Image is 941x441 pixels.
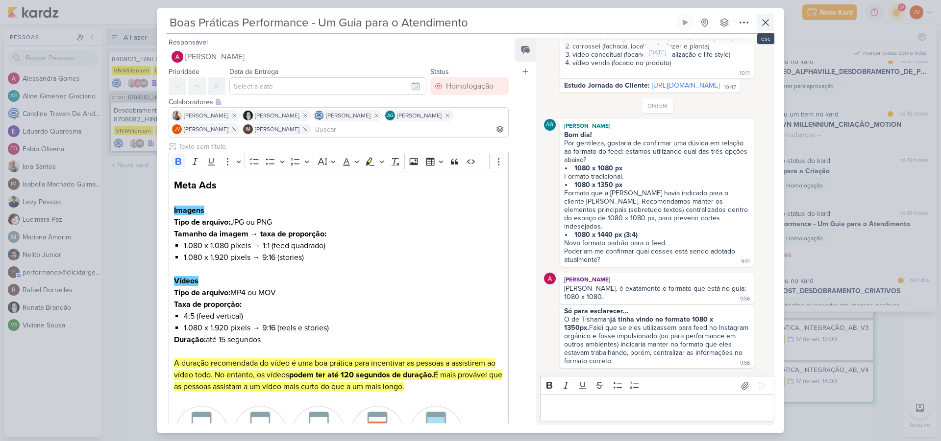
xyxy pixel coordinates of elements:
img: Alessandra Gomes [172,51,183,63]
label: Responsável [169,38,208,46]
li: 1.080 x 1.920 pixels → 9:16 (reels e stories) [184,322,503,334]
p: JV [174,127,180,132]
strong: já tinha vindo no formato 1080 x 1350px. [564,315,715,332]
div: Isabella Machado Guimarães [243,124,253,134]
p: até 15 segundos [174,334,503,346]
label: Status [430,68,449,76]
strong: 1080 x 1080 px [574,164,622,172]
strong: Estudo Jornada do Cliente: [564,81,650,90]
span: [PERSON_NAME] [255,111,299,120]
li: 1.080 x 1.920 pixels → 9:16 (stories) [184,252,503,263]
div: Novo formato padrão para o feed. [564,239,749,247]
strong: podem ter até 120 segundos de duração. [289,370,434,380]
div: Aline Gimenez Graciano [544,119,556,131]
li: 4:5 (feed vertical) [184,310,503,322]
div: Poderiam me confirmar qual desses está sendo adotado atualmente? [564,247,737,264]
span: [PERSON_NAME] [185,51,245,63]
img: Iara Santos [172,111,182,120]
li: carrossel (fachada, localização, lazer e planta) [565,42,749,50]
div: Editor toolbar [540,376,774,395]
label: Prioridade [169,68,199,76]
div: Formato tradicional. [564,172,749,181]
p: AG [546,122,553,128]
strong: Meta Ads [174,180,217,191]
div: Por gentileza, gostaria de confirmar uma dúvida em relação ao formato do feed: estamos utilizando... [564,139,749,164]
input: Kard Sem Título [167,14,674,31]
div: Colaboradores [169,97,509,107]
button: [PERSON_NAME] [169,48,509,66]
li: vídeo conceitual (focando em localização e life style) [565,50,749,59]
div: 10:47 [724,84,736,92]
img: Renata Brandão [243,111,253,120]
div: [PERSON_NAME] [562,275,752,284]
li: 1.080 x 1.080 pixels → 1:1 (feed quadrado) [184,240,503,252]
div: esc [757,33,774,44]
input: Buscar [313,123,506,135]
p: JPG ou PNG [174,216,503,228]
span: [PERSON_NAME] [397,111,442,120]
strong: Tipo de arquivo: [174,217,230,227]
strong: 1080 x 1440 px (3:4) [574,231,638,239]
strong: Vídeos [174,276,198,286]
p: AG [387,114,394,118]
mark: A duração recomendada do vídeo é uma boa prática para incentivar as pessoas a assistirem ao vídeo... [174,358,502,392]
div: [PERSON_NAME], é exatamente o formato que está no guia: 1080 x 1080. [564,284,748,301]
strong: Taxa de proporção: [174,300,242,309]
strong: Tipo de arquivo: [174,288,230,298]
span: [PERSON_NAME] [326,111,371,120]
div: Homologação [446,80,494,92]
div: Formato que a [PERSON_NAME] havia indicado para o cliente [PERSON_NAME]. Recomendamos manter os e... [564,189,749,231]
div: Editor toolbar [169,152,509,171]
span: [PERSON_NAME] [184,125,228,134]
div: 9:56 [740,295,750,303]
strong: 1080 x 1350 px [574,181,622,189]
div: [PERSON_NAME] [562,121,752,131]
div: Joney Viana [172,124,182,134]
strong: Duração: [174,335,206,345]
div: Ligar relógio [681,19,689,26]
input: Texto sem título [176,141,509,152]
strong: Bom dia! [564,131,592,139]
a: [URL][DOMAIN_NAME] [652,81,719,90]
p: MP4 ou MOV [174,287,503,299]
span: [PERSON_NAME] [184,111,228,120]
div: Aline Gimenez Graciano [385,111,395,120]
div: 9:58 [740,359,750,367]
span: [PERSON_NAME] [255,125,299,134]
strong: Tamanho da imagem → taxa de proporção: [174,229,326,239]
p: IM [246,127,250,132]
li: vídeo venda (focado no produto) [565,59,749,67]
button: Homologação [430,77,509,95]
strong: Só para esclarecer... [564,307,628,315]
img: Alessandra Gomes [544,273,556,284]
div: O de Tishaman Falei que se eles utilizassem para feed no Instagram orgânico e fosse impulsionado ... [564,315,750,365]
div: 10:11 [740,70,750,77]
label: Data de Entrega [229,68,278,76]
img: Caroline Traven De Andrade [314,111,324,120]
div: 9:41 [741,258,750,266]
strong: Imagens [174,206,204,215]
input: Select a date [229,77,426,95]
div: Editor editing area: main [540,395,774,421]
